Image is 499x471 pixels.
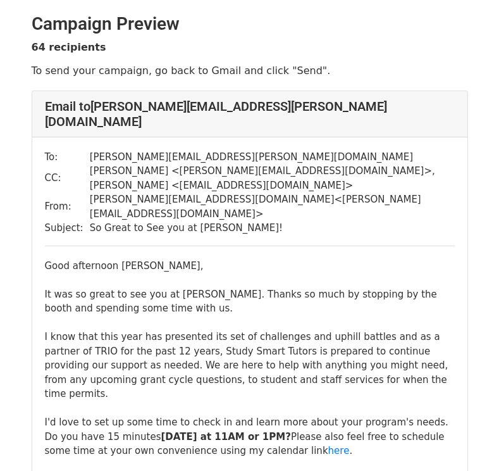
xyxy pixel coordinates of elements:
td: From: [45,192,90,221]
p: To send your campaign, go back to Gmail and click "Send". [32,64,468,77]
td: Subject: [45,221,90,235]
strong: 64 recipients [32,41,106,53]
td: [PERSON_NAME][EMAIL_ADDRESS][DOMAIN_NAME] < [PERSON_NAME][EMAIL_ADDRESS][DOMAIN_NAME] > [90,192,455,221]
td: [PERSON_NAME][EMAIL_ADDRESS][PERSON_NAME][DOMAIN_NAME] [90,150,455,165]
td: CC: [45,164,90,192]
b: [DATE] at 11AM or 1PM? [161,431,290,443]
div: Good afternoon [PERSON_NAME], [45,259,455,273]
div: I'd love to set up some time to check in and learn more about your program's needs. Do you have 1... [45,415,455,458]
td: [PERSON_NAME] < [PERSON_NAME][EMAIL_ADDRESS][DOMAIN_NAME] >, [PERSON_NAME] < [EMAIL_ADDRESS][DOMA... [90,164,455,192]
div: It was so great to see you at [PERSON_NAME]. Thanks so much by stopping by the booth and spending... [45,287,455,316]
h4: Email to [PERSON_NAME][EMAIL_ADDRESS][PERSON_NAME][DOMAIN_NAME] [45,99,455,129]
h2: Campaign Preview [32,13,468,35]
td: So Great to See you at [PERSON_NAME]! [90,221,455,235]
div: I know that this year has presented its set of challenges and uphill battles and as a partner of ... [45,330,455,401]
td: To: [45,150,90,165]
a: here [328,445,350,456]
